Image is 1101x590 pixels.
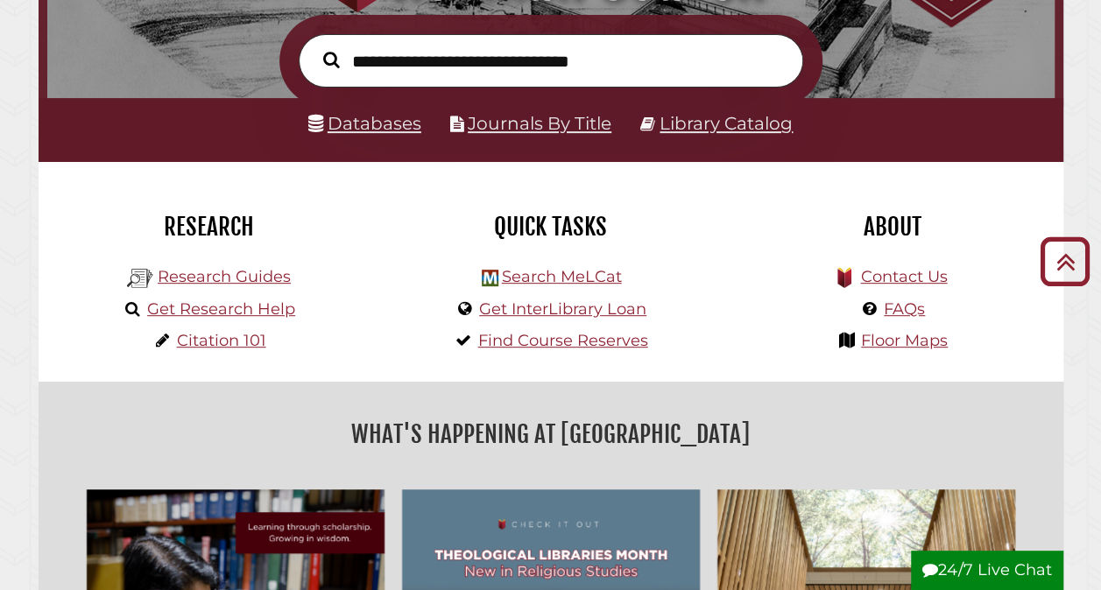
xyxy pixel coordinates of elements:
a: Search MeLCat [501,267,621,286]
a: Floor Maps [861,331,948,350]
i: Search [323,51,340,68]
a: FAQs [884,299,925,319]
a: Citation 101 [177,331,266,350]
a: Contact Us [860,267,947,286]
img: Hekman Library Logo [127,265,153,291]
a: Journals By Title [468,113,611,134]
a: Get Research Help [147,299,295,319]
a: Library Catalog [660,113,793,134]
h2: About [735,212,1050,242]
a: Databases [308,113,421,134]
img: Hekman Library Logo [482,270,498,286]
a: Back to Top [1034,247,1097,276]
h2: Research [52,212,367,242]
a: Find Course Reserves [478,331,648,350]
h2: What's Happening at [GEOGRAPHIC_DATA] [52,414,1050,454]
a: Get InterLibrary Loan [479,299,646,319]
a: Research Guides [158,267,291,286]
h2: Quick Tasks [393,212,709,242]
button: Search [314,47,349,73]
